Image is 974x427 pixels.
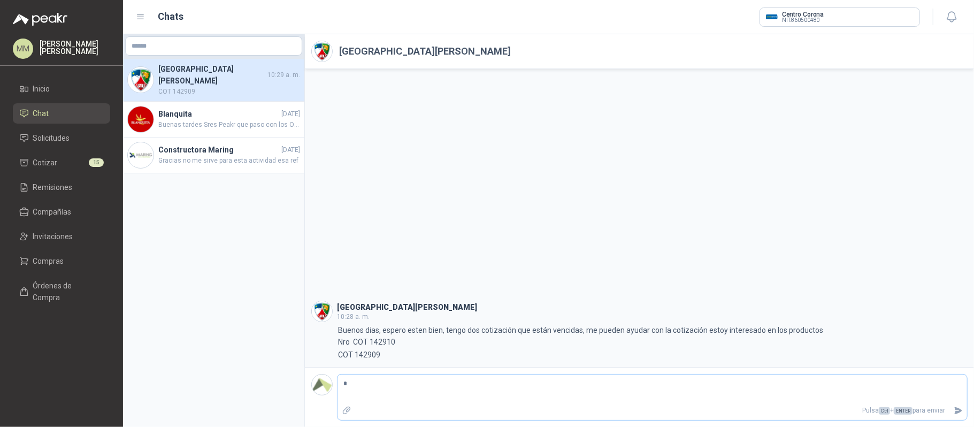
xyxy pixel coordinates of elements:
[949,401,967,420] button: Enviar
[128,67,154,93] img: Company Logo
[281,109,300,119] span: [DATE]
[40,40,110,55] p: [PERSON_NAME] [PERSON_NAME]
[33,255,64,267] span: Compras
[312,301,332,322] img: Company Logo
[339,44,511,59] h2: [GEOGRAPHIC_DATA][PERSON_NAME]
[13,13,67,26] img: Logo peakr
[123,102,304,138] a: Company LogoBlanquita[DATE]Buenas tardes Sres Peakr que paso con los Orinales?
[13,276,110,308] a: Órdenes de Compra
[158,120,300,130] span: Buenas tardes Sres Peakr que paso con los Orinales?
[338,401,356,420] label: Adjuntar archivos
[312,375,332,395] img: Company Logo
[13,202,110,222] a: Compañías
[89,158,104,167] span: 15
[13,177,110,197] a: Remisiones
[13,226,110,247] a: Invitaciones
[33,108,49,119] span: Chat
[13,79,110,99] a: Inicio
[356,401,950,420] p: Pulsa + para enviar
[33,206,72,218] span: Compañías
[158,144,279,156] h4: Constructora Maring
[894,407,912,415] span: ENTER
[33,280,100,303] span: Órdenes de Compra
[123,138,304,173] a: Company LogoConstructora Maring[DATE]Gracias no me sirve para esta actividad esa ref
[158,108,279,120] h4: Blanquita
[267,70,300,80] span: 10:29 a. m.
[33,132,70,144] span: Solicitudes
[158,63,265,87] h4: [GEOGRAPHIC_DATA][PERSON_NAME]
[33,231,73,242] span: Invitaciones
[128,106,154,132] img: Company Logo
[13,128,110,148] a: Solicitudes
[312,41,332,62] img: Company Logo
[337,304,477,310] h3: [GEOGRAPHIC_DATA][PERSON_NAME]
[281,145,300,155] span: [DATE]
[123,59,304,102] a: Company Logo[GEOGRAPHIC_DATA][PERSON_NAME]10:29 a. m.COT 142909
[879,407,890,415] span: Ctrl
[158,9,184,24] h1: Chats
[13,39,33,59] div: MM
[13,103,110,124] a: Chat
[337,313,370,321] span: 10:28 a. m.
[33,157,58,169] span: Cotizar
[33,83,50,95] span: Inicio
[338,324,825,348] p: Buenos dias, espero esten bien, tengo dos cotización que están vencidas, me pueden ayudar con la ...
[158,87,300,97] span: COT 142909
[33,181,73,193] span: Remisiones
[13,152,110,173] a: Cotizar15
[158,156,300,166] span: Gracias no me sirve para esta actividad esa ref
[13,251,110,271] a: Compras
[128,142,154,168] img: Company Logo
[338,349,380,361] p: COT 142909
